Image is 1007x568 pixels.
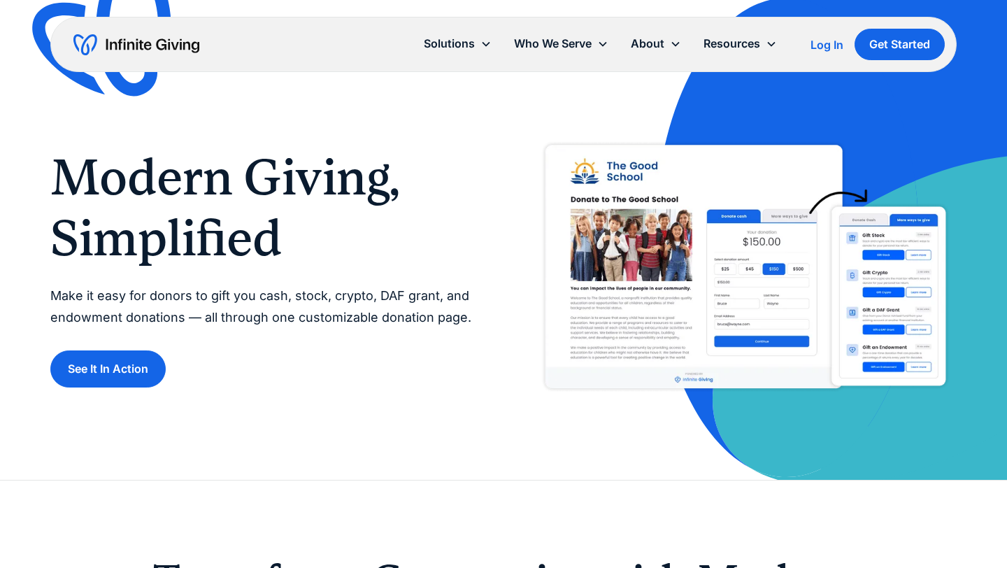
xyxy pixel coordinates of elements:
[424,34,475,53] div: Solutions
[514,34,592,53] div: Who We Serve
[73,34,199,56] a: home
[810,39,843,50] div: Log In
[50,148,476,269] h1: Modern Giving, Simplified
[503,29,620,59] div: Who We Serve
[50,350,166,388] a: See It In Action
[413,29,503,59] div: Solutions
[50,285,476,328] p: Make it easy for donors to gift you cash, stock, crypto, DAF grant, and endowment donations — all...
[692,29,788,59] div: Resources
[704,34,760,53] div: Resources
[855,29,945,60] a: Get Started
[810,36,843,53] a: Log In
[620,29,692,59] div: About
[631,34,664,53] div: About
